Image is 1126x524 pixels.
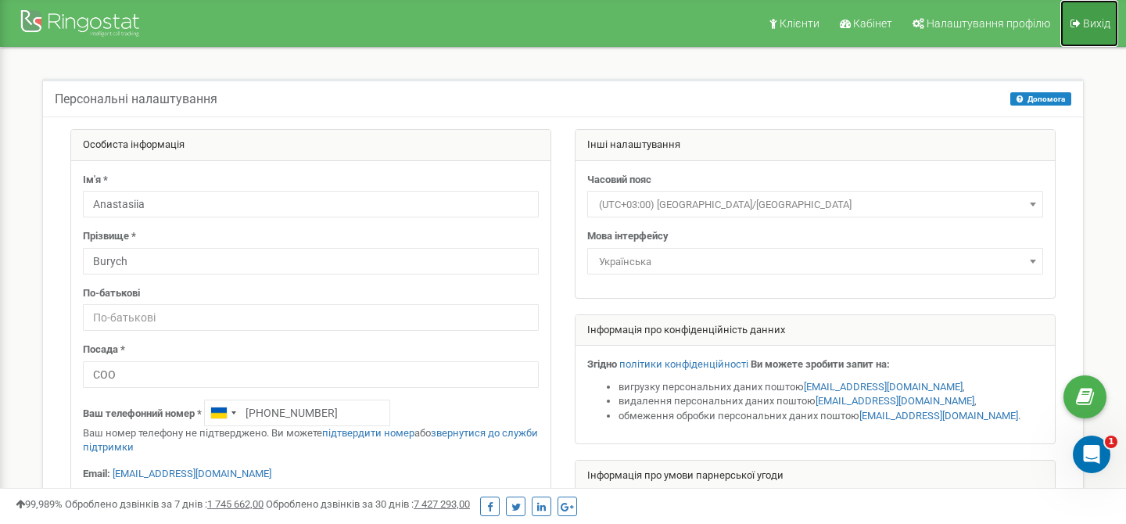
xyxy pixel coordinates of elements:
div: Telephone country code [205,400,241,425]
span: Оброблено дзвінків за 7 днів : [65,498,264,510]
div: Особиста інформація [71,130,550,161]
input: Прізвище [83,248,539,275]
input: По-батькові [83,304,539,331]
div: Інформація про конфіденційність данних [576,315,1055,346]
li: видалення персональних даних поштою , [619,394,1043,409]
span: Українська [587,248,1043,275]
button: Допомога [1010,92,1071,106]
input: Ім'я [83,191,539,217]
label: Ім'я * [83,173,108,188]
strong: Email: [83,468,110,479]
span: Українська [593,251,1038,273]
li: вигрузку персональних даних поштою , [619,380,1043,395]
a: підтвердити номер [322,427,414,439]
div: Інформація про умови парнерської угоди [576,461,1055,492]
span: (UTC+03:00) Europe/Kiev [587,191,1043,217]
span: 99,989% [16,498,63,510]
span: Клієнти [780,17,819,30]
a: політики конфіденційності [619,358,748,370]
a: [EMAIL_ADDRESS][DOMAIN_NAME] [859,410,1018,422]
li: обмеження обробки персональних даних поштою . [619,409,1043,424]
img: Ringostat Logo [20,6,145,43]
label: По-батькові [83,286,140,301]
p: Ваш номер телефону не підтверджено. Ви можете або [83,426,539,455]
span: Налаштування профілю [927,17,1050,30]
a: [EMAIL_ADDRESS][DOMAIN_NAME] [804,381,963,393]
input: Посада [83,361,539,388]
span: (UTC+03:00) Europe/Kiev [593,194,1038,216]
span: 1 [1105,436,1117,448]
strong: Згідно [587,358,617,370]
span: Кабінет [853,17,892,30]
label: Часовий пояс [587,173,651,188]
label: Мова інтерфейсу [587,229,669,244]
input: +1-800-555-55-55 [204,400,390,426]
u: 1 745 662,00 [207,498,264,510]
label: Посада * [83,343,125,357]
strong: Ви можете зробити запит на: [751,358,890,370]
u: 7 427 293,00 [414,498,470,510]
a: [EMAIL_ADDRESS][DOMAIN_NAME] [816,395,974,407]
div: Інші налаштування [576,130,1055,161]
a: [EMAIL_ADDRESS][DOMAIN_NAME] [113,468,271,479]
span: Вихід [1083,17,1110,30]
h5: Персональні налаштування [55,92,217,106]
label: Прізвище * [83,229,136,244]
label: Ваш телефонний номер * [83,407,202,422]
span: Оброблено дзвінків за 30 днів : [266,498,470,510]
iframe: Intercom live chat [1073,436,1110,473]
